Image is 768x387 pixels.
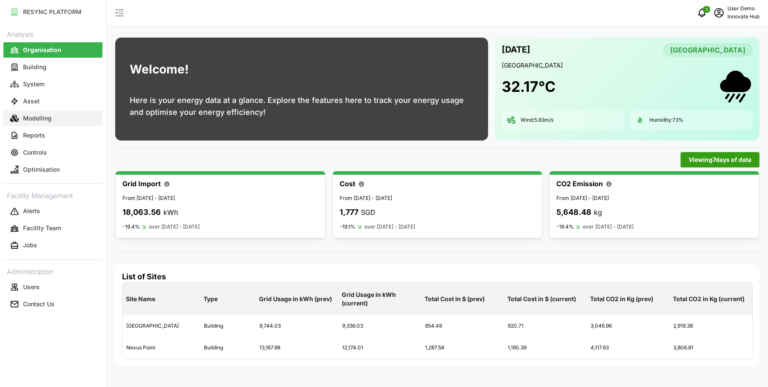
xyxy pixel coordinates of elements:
[201,337,255,358] div: Building
[504,316,586,337] div: 920.71
[23,114,52,123] p: Modelling
[149,223,200,231] p: over [DATE] - [DATE]
[340,284,419,315] p: Grid Usage in kWh (current)
[3,204,102,219] button: Alerts
[3,4,102,20] button: RESYNC PLATFORM
[3,279,102,295] button: Users
[3,128,102,143] button: Reports
[3,237,102,254] a: Jobs
[649,117,684,124] p: Humidity: 73 %
[506,288,585,310] p: Total Cost in $ (current)
[3,76,102,92] button: System
[583,223,634,231] p: over [DATE] - [DATE]
[23,8,81,16] p: RESYNC PLATFORM
[681,152,759,167] button: Viewing7days of data
[23,224,61,232] p: Facility Team
[23,148,47,157] p: Controls
[3,59,102,76] a: Building
[340,206,358,219] p: 1,777
[339,337,421,358] div: 12,174.01
[502,43,530,57] p: [DATE]
[521,117,553,124] p: Wind: 5.63 m/s
[340,223,355,230] p: -19.1%
[256,337,338,358] div: 13,167.98
[23,283,40,291] p: Users
[3,59,102,75] button: Building
[706,6,707,12] span: 1
[3,41,102,59] a: Organisation
[256,316,338,337] div: 9,744.03
[3,127,102,144] a: Reports
[339,316,421,337] div: 9,336.03
[130,60,189,79] h1: Welcome!
[3,93,102,110] a: Asset
[257,288,337,310] p: Grid Usage in kWh (prev)
[556,194,752,202] p: From [DATE] - [DATE]
[340,194,535,202] p: From [DATE] - [DATE]
[23,63,47,71] p: Building
[23,131,45,140] p: Reports
[122,206,161,219] p: 18,063.56
[3,189,102,201] p: Facility Management
[123,337,200,358] div: Nexus Point
[3,42,102,58] button: Organisation
[556,223,574,230] p: -19.4%
[670,44,745,56] span: [GEOGRAPHIC_DATA]
[3,111,102,126] button: Modelling
[587,316,669,337] div: 3,046.96
[670,316,752,337] div: 2,919.38
[23,97,40,106] p: Asset
[502,77,556,96] h1: 32.17 °C
[588,288,668,310] p: Total CO2 in Kg (prev)
[202,288,253,310] p: Type
[123,316,200,337] div: [GEOGRAPHIC_DATA]
[587,337,669,358] div: 4,117.63
[124,288,198,310] p: Site Name
[3,238,102,253] button: Jobs
[3,3,102,21] a: RESYNC PLATFORM
[364,223,415,231] p: over [DATE] - [DATE]
[23,46,61,54] p: Organisation
[689,152,751,167] span: Viewing 7 days of data
[727,5,759,13] p: User Demo
[422,316,503,337] div: 954.49
[130,94,474,118] p: Here is your energy data at a glance. Explore the features here to track your energy usage and op...
[201,316,255,337] div: Building
[502,61,753,70] p: [GEOGRAPHIC_DATA]
[23,165,60,174] p: Optimisation
[3,162,102,177] button: Optimisation
[23,207,40,215] p: Alerts
[122,271,753,282] h4: List of Sites
[710,4,727,21] button: schedule
[3,279,102,296] a: Users
[594,207,602,218] p: kg
[3,94,102,109] button: Asset
[122,223,140,230] p: -19.4%
[3,265,102,277] p: Administration
[3,161,102,178] a: Optimisation
[693,4,710,21] button: notifications
[23,300,55,308] p: Contact Us
[3,145,102,160] button: Controls
[3,296,102,313] a: Contact Us
[361,207,375,218] p: SGD
[122,179,161,189] p: Grid Import
[3,203,102,220] a: Alerts
[556,206,591,219] p: 5,648.48
[727,13,759,21] p: Innovate Hub
[122,194,318,202] p: From [DATE] - [DATE]
[3,76,102,93] a: System
[422,337,503,358] div: 1,287.58
[3,221,102,236] button: Facility Team
[23,80,44,88] p: System
[340,179,355,189] p: Cost
[423,288,502,310] p: Total Cost in $ (prev)
[23,241,37,249] p: Jobs
[163,207,178,218] p: kWh
[556,179,603,189] p: CO2 Emission
[3,220,102,237] a: Facility Team
[3,144,102,161] a: Controls
[3,27,102,40] p: Analysis
[3,296,102,312] button: Contact Us
[3,110,102,127] a: Modelling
